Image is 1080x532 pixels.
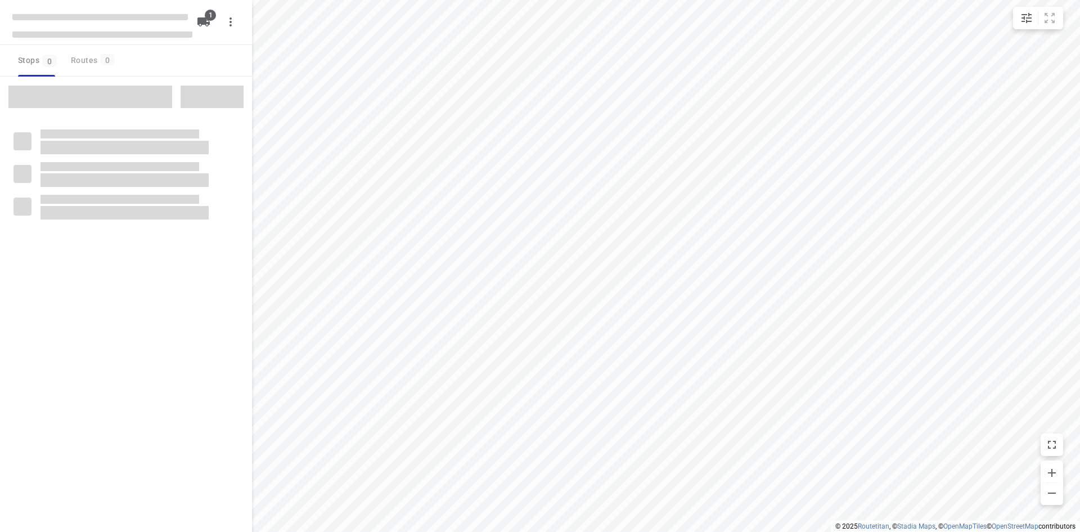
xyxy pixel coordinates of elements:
[835,522,1075,530] li: © 2025 , © , © © contributors
[858,522,889,530] a: Routetitan
[1013,7,1063,29] div: small contained button group
[1015,7,1038,29] button: Map settings
[943,522,987,530] a: OpenMapTiles
[897,522,935,530] a: Stadia Maps
[992,522,1038,530] a: OpenStreetMap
